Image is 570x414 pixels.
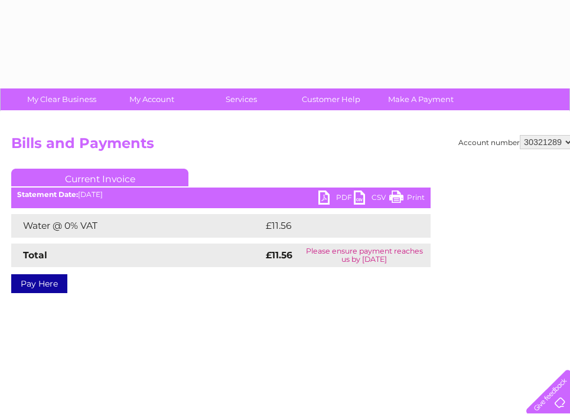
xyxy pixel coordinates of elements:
[11,274,67,293] a: Pay Here
[193,88,290,110] a: Services
[282,88,380,110] a: Customer Help
[354,190,389,208] a: CSV
[298,244,431,267] td: Please ensure payment reaches us by [DATE]
[17,190,78,199] b: Statement Date:
[318,190,354,208] a: PDF
[372,88,470,110] a: Make A Payment
[23,249,47,261] strong: Total
[11,169,188,186] a: Current Invoice
[11,214,263,238] td: Water @ 0% VAT
[13,88,110,110] a: My Clear Business
[103,88,200,110] a: My Account
[266,249,292,261] strong: £11.56
[389,190,425,208] a: Print
[263,214,405,238] td: £11.56
[11,190,431,199] div: [DATE]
